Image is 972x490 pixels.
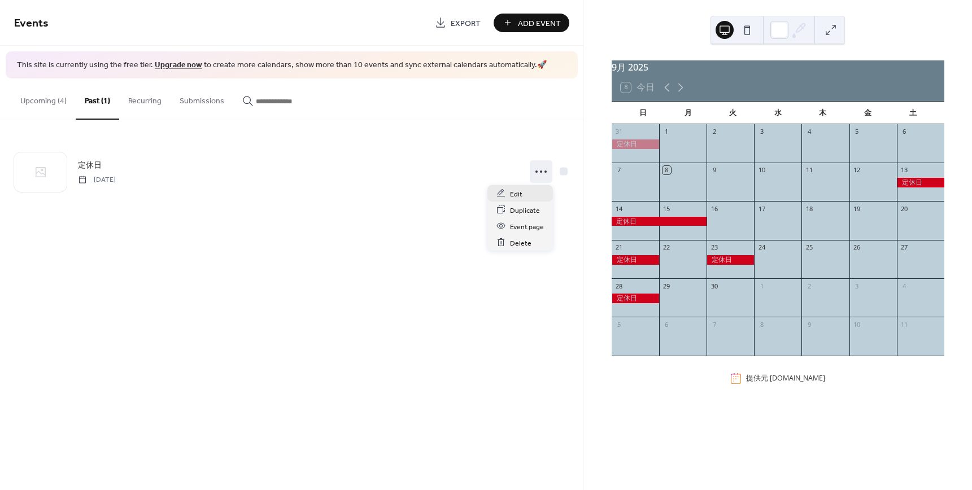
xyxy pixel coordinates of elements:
div: 定休日 [612,217,707,226]
button: Upcoming (4) [11,78,76,119]
div: 3 [853,282,861,290]
div: 19 [853,204,861,213]
div: 7 [615,166,624,174]
div: 木 [800,102,845,124]
span: Events [14,12,49,34]
div: 12 [853,166,861,174]
a: Upgrade now [155,58,202,73]
button: Add Event [494,14,569,32]
div: 定休日 [707,255,754,265]
div: 日 [621,102,666,124]
div: 9 [710,166,718,174]
div: 13 [900,166,909,174]
div: 定休日 [612,255,659,265]
a: 定休日 [78,159,102,172]
div: 1 [662,128,671,136]
div: 2 [805,282,813,290]
div: 30 [710,282,718,290]
div: 定休日 [612,139,659,149]
span: Add Event [518,17,561,29]
div: 金 [845,102,891,124]
div: 24 [757,243,766,252]
div: 22 [662,243,671,252]
div: 15 [662,204,671,213]
div: 2 [710,128,718,136]
div: 18 [805,204,813,213]
span: Duplicate [510,204,540,216]
a: [DOMAIN_NAME] [770,373,825,383]
div: 16 [710,204,718,213]
span: Edit [510,188,522,200]
a: Export [426,14,489,32]
div: 7 [710,320,718,329]
div: 17 [757,204,766,213]
div: 29 [662,282,671,290]
div: 31 [615,128,624,136]
span: Event page [510,221,544,233]
div: 26 [853,243,861,252]
div: 10 [757,166,766,174]
div: 月 [665,102,711,124]
div: 8 [757,320,766,329]
div: 4 [805,128,813,136]
div: 23 [710,243,718,252]
div: 4 [900,282,909,290]
span: 定休日 [78,159,102,171]
button: Submissions [171,78,233,119]
span: [DATE] [78,174,116,185]
div: 3 [757,128,766,136]
span: This site is currently using the free tier. to create more calendars, show more than 10 events an... [17,60,547,71]
div: 提供元 [746,373,825,383]
div: 9月 2025 [612,60,944,74]
div: 土 [890,102,935,124]
div: 10 [853,320,861,329]
div: 火 [711,102,756,124]
div: 定休日 [897,178,944,187]
div: 11 [805,166,813,174]
div: 1 [757,282,766,290]
div: 11 [900,320,909,329]
div: 9 [805,320,813,329]
div: 定休日 [612,294,659,303]
div: 27 [900,243,909,252]
div: 6 [900,128,909,136]
div: 25 [805,243,813,252]
div: 5 [853,128,861,136]
div: 20 [900,204,909,213]
span: Delete [510,237,531,249]
div: 14 [615,204,624,213]
div: 8 [662,166,671,174]
button: Past (1) [76,78,119,120]
button: Recurring [119,78,171,119]
span: Export [451,17,481,29]
div: 5 [615,320,624,329]
div: 21 [615,243,624,252]
div: 6 [662,320,671,329]
div: 28 [615,282,624,290]
div: 水 [755,102,800,124]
